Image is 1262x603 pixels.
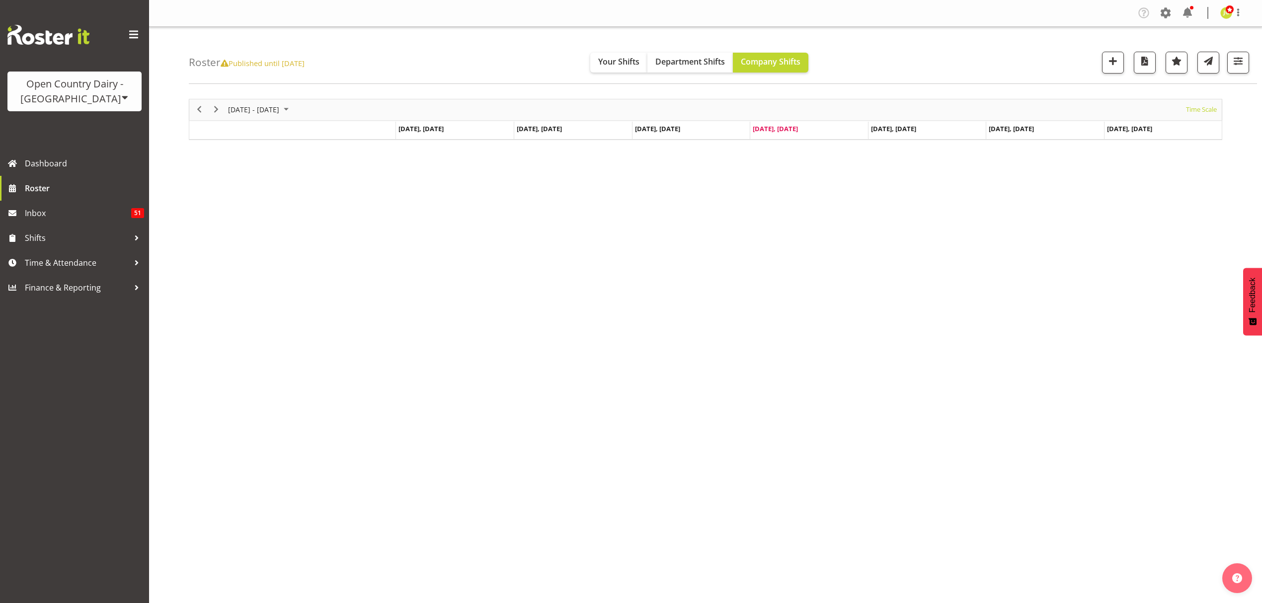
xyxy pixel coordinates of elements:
[1227,52,1249,74] button: Filter Shifts
[1248,278,1257,312] span: Feedback
[517,124,562,133] span: [DATE], [DATE]
[635,124,680,133] span: [DATE], [DATE]
[1134,52,1156,74] button: Download a PDF of the roster according to the set date range.
[741,56,800,67] span: Company Shifts
[210,103,223,116] button: Next
[17,76,132,106] div: Open Country Dairy - [GEOGRAPHIC_DATA]
[221,58,305,68] span: Published until [DATE]
[227,103,293,116] button: October 2025
[25,280,129,295] span: Finance & Reporting
[7,25,89,45] img: Rosterit website logo
[1102,52,1124,74] button: Add a new shift
[753,124,798,133] span: [DATE], [DATE]
[1185,103,1218,116] span: Time Scale
[1184,103,1219,116] button: Time Scale
[225,99,295,120] div: October 06 - 12, 2025
[1232,573,1242,583] img: help-xxl-2.png
[25,255,129,270] span: Time & Attendance
[1220,7,1232,19] img: jessica-greenwood7429.jpg
[1243,268,1262,335] button: Feedback - Show survey
[25,181,144,196] span: Roster
[398,124,444,133] span: [DATE], [DATE]
[193,103,206,116] button: Previous
[25,206,131,221] span: Inbox
[989,124,1034,133] span: [DATE], [DATE]
[189,57,305,68] h4: Roster
[647,53,733,73] button: Department Shifts
[655,56,725,67] span: Department Shifts
[25,156,144,171] span: Dashboard
[227,103,280,116] span: [DATE] - [DATE]
[208,99,225,120] div: next period
[733,53,808,73] button: Company Shifts
[131,208,144,218] span: 51
[1166,52,1187,74] button: Highlight an important date within the roster.
[1107,124,1152,133] span: [DATE], [DATE]
[871,124,916,133] span: [DATE], [DATE]
[598,56,639,67] span: Your Shifts
[25,230,129,245] span: Shifts
[191,99,208,120] div: previous period
[189,99,1222,140] div: Timeline Week of October 9, 2025
[590,53,647,73] button: Your Shifts
[1197,52,1219,74] button: Send a list of all shifts for the selected filtered period to all rostered employees.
